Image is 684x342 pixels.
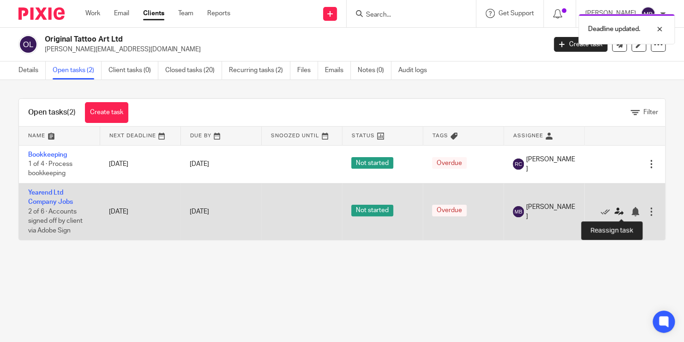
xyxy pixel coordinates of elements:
[526,155,575,174] span: [PERSON_NAME]
[67,109,76,116] span: (2)
[297,61,318,79] a: Files
[351,205,393,216] span: Not started
[85,102,128,123] a: Create task
[325,61,351,79] a: Emails
[526,202,575,221] span: [PERSON_NAME]
[100,183,180,240] td: [DATE]
[600,207,614,216] a: Mark as done
[358,61,391,79] a: Notes (0)
[352,133,375,138] span: Status
[271,133,319,138] span: Snoozed Until
[85,9,100,18] a: Work
[190,161,209,167] span: [DATE]
[432,205,467,216] span: Overdue
[641,6,655,21] img: svg%3E
[28,189,73,205] a: Yearend Ltd Company Jobs
[178,9,193,18] a: Team
[45,45,540,54] p: [PERSON_NAME][EMAIL_ADDRESS][DOMAIN_NAME]
[207,9,230,18] a: Reports
[432,133,448,138] span: Tags
[513,206,524,217] img: svg%3E
[432,157,467,169] span: Overdue
[18,35,38,54] img: svg%3E
[100,145,180,183] td: [DATE]
[190,208,209,215] span: [DATE]
[45,35,441,44] h2: Original Tattoo Art Ltd
[28,108,76,117] h1: Open tasks
[554,37,607,52] a: Create task
[53,61,102,79] a: Open tasks (2)
[588,24,640,34] p: Deadline updated.
[143,9,164,18] a: Clients
[229,61,290,79] a: Recurring tasks (2)
[18,61,46,79] a: Details
[398,61,434,79] a: Audit logs
[18,7,65,20] img: Pixie
[108,61,158,79] a: Client tasks (0)
[114,9,129,18] a: Email
[643,109,658,116] span: Filter
[28,152,67,158] a: Bookkeeping
[28,208,83,234] span: 2 of 6 · Accounts signed off by client via Adobe Sign
[165,61,222,79] a: Closed tasks (20)
[513,159,524,170] img: svg%3E
[351,157,393,169] span: Not started
[28,161,72,177] span: 1 of 4 · Process bookkeeping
